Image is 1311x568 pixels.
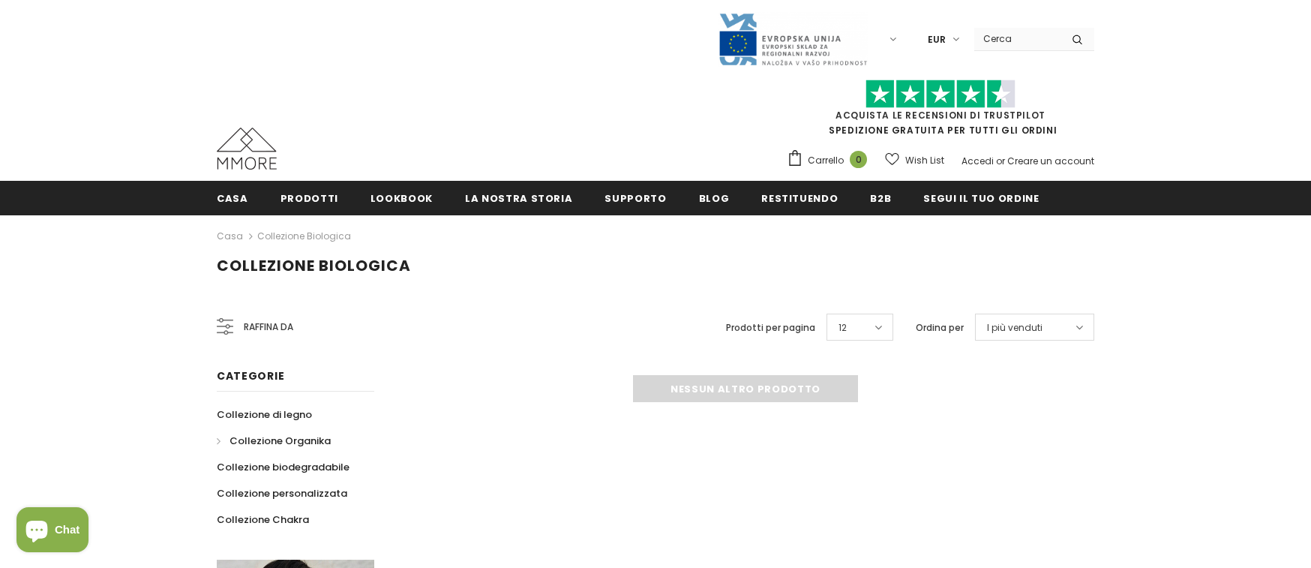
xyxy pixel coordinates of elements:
[835,109,1045,122] a: Acquista le recensioni di TrustPilot
[217,128,277,170] img: Casi MMORE
[217,460,349,474] span: Collezione biodegradabile
[885,147,944,173] a: Wish List
[370,181,433,215] a: Lookbook
[761,191,838,206] span: Restituendo
[928,32,946,47] span: EUR
[217,255,411,276] span: Collezione biologica
[217,428,331,454] a: Collezione Organika
[280,191,338,206] span: Prodotti
[961,155,994,167] a: Accedi
[987,320,1042,335] span: I più venduti
[974,28,1060,50] input: Search Site
[217,407,312,422] span: Collezione di legno
[465,191,572,206] span: La nostra storia
[229,434,331,448] span: Collezione Organika
[761,181,838,215] a: Restituendo
[370,191,433,206] span: Lookbook
[217,191,248,206] span: Casa
[916,320,964,335] label: Ordina per
[244,319,293,335] span: Raffina da
[1007,155,1094,167] a: Creare un account
[870,181,891,215] a: B2B
[217,454,349,480] a: Collezione biodegradabile
[604,191,666,206] span: supporto
[604,181,666,215] a: supporto
[699,191,730,206] span: Blog
[808,153,844,168] span: Carrello
[838,320,847,335] span: 12
[699,181,730,215] a: Blog
[865,80,1015,109] img: Fidati di Pilot Stars
[217,480,347,506] a: Collezione personalizzata
[217,227,243,245] a: Casa
[787,86,1094,137] span: SPEDIZIONE GRATUITA PER TUTTI GLI ORDINI
[718,32,868,45] a: Javni Razpis
[850,151,867,168] span: 0
[217,368,284,383] span: Categorie
[280,181,338,215] a: Prodotti
[217,401,312,428] a: Collezione di legno
[217,181,248,215] a: Casa
[870,191,891,206] span: B2B
[996,155,1005,167] span: or
[923,191,1039,206] span: Segui il tuo ordine
[257,230,351,242] a: Collezione biologica
[465,181,572,215] a: La nostra storia
[923,181,1039,215] a: Segui il tuo ordine
[726,320,815,335] label: Prodotti per pagina
[718,12,868,67] img: Javni Razpis
[217,486,347,500] span: Collezione personalizzata
[787,149,874,172] a: Carrello 0
[217,512,309,527] span: Collezione Chakra
[905,153,944,168] span: Wish List
[217,506,309,533] a: Collezione Chakra
[12,507,93,556] inbox-online-store-chat: Shopify online store chat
